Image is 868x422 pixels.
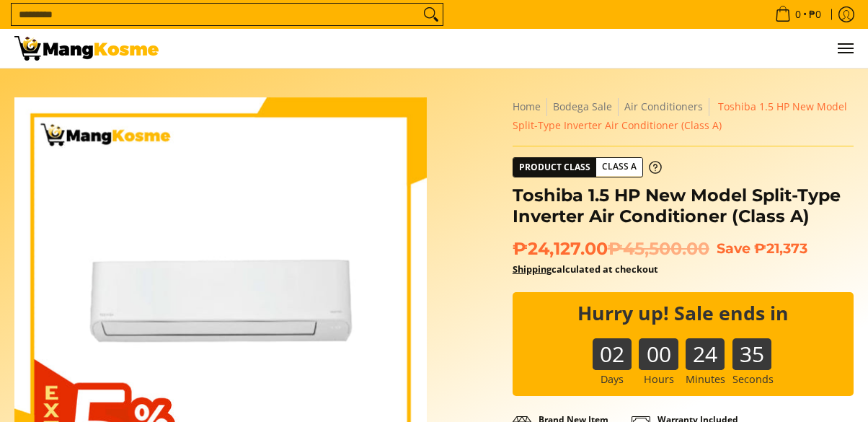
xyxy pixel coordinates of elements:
span: ₱21,373 [754,240,807,257]
nav: Breadcrumbs [513,97,854,135]
a: Product Class Class A [513,157,662,177]
nav: Main Menu [173,29,854,68]
span: • [771,6,825,22]
b: 24 [686,338,725,355]
del: ₱45,500.00 [608,238,709,260]
b: 02 [593,338,632,355]
h1: Toshiba 1.5 HP New Model Split-Type Inverter Air Conditioner (Class A) [513,185,854,228]
b: 35 [732,338,771,355]
span: ₱24,127.00 [513,238,709,260]
button: Search [420,4,443,25]
span: ₱0 [807,9,823,19]
ul: Customer Navigation [173,29,854,68]
span: Class A [596,158,642,176]
img: Toshiba Split-Type Inverter Hi-Wall 1.5HP Aircon l Mang Kosme [14,36,159,61]
strong: calculated at checkout [513,263,658,276]
a: Home [513,100,541,113]
a: Air Conditioners [624,100,703,113]
span: Toshiba 1.5 HP New Model Split-Type Inverter Air Conditioner (Class A) [513,100,847,132]
span: 0 [793,9,803,19]
b: 00 [639,338,678,355]
span: Product Class [513,158,596,177]
a: Shipping [513,263,552,276]
a: Bodega Sale [553,100,612,113]
span: Save [717,240,750,257]
button: Menu [836,29,854,68]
